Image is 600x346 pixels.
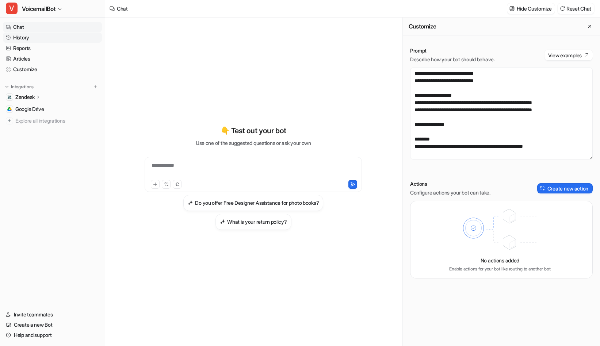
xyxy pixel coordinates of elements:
span: Messages [97,246,122,251]
img: eesel avatar [14,107,23,116]
a: Customize [3,64,102,74]
p: 👇 Test out your bot [221,125,286,136]
button: Messages [73,228,146,257]
a: Invite teammates [3,310,102,320]
p: Integrations [11,84,34,90]
p: Hi there 👋 [15,52,131,64]
span: You’ll get replies here and in your email: ✉️ [PERSON_NAME][EMAIL_ADDRESS][DOMAIN_NAME] Our usual... [31,103,378,109]
span: Google Drive [15,105,44,113]
p: Zendesk [15,93,35,101]
button: Do you offer Free Designer Assistance for photo books?Do you offer Free Designer Assistance for p... [183,195,323,211]
img: What is your return policy? [220,219,225,224]
a: Explore all integrations [3,116,102,126]
div: Send us a message [7,128,139,148]
p: Hide Customize [517,5,552,12]
a: Google DriveGoogle Drive [3,104,102,114]
p: Enable actions for your bot like routing to another bot [449,266,550,272]
p: Configure actions your bot can take. [410,189,490,196]
img: Zendesk [7,95,12,99]
img: customize [509,6,515,11]
div: • 3h ago [46,110,66,118]
img: Profile image for eesel [28,12,43,26]
span: VoicemailBot [22,4,56,14]
h3: Do you offer Free Designer Assistance for photo books? [195,199,319,207]
img: expand menu [4,84,9,89]
h2: Customize [409,23,436,30]
a: History [3,32,102,43]
div: Send us a message [15,134,122,142]
img: Profile image for Katelin [15,12,29,26]
img: create-action-icon.svg [540,186,545,191]
a: Chat [3,22,102,32]
div: Chat [117,5,128,12]
a: Reports [3,43,102,53]
img: Katelin avatar [20,107,28,116]
p: How can we help? [15,64,131,77]
button: Integrations [3,83,36,91]
p: No actions added [481,257,520,264]
button: Close flyout [585,22,594,31]
a: Create a new Bot [3,320,102,330]
img: reset [560,6,565,11]
img: menu_add.svg [93,84,98,89]
div: Recent message [15,92,131,100]
a: Help and support [3,330,102,340]
div: Close [126,12,139,25]
img: Do you offer Free Designer Assistance for photo books? [188,200,193,205]
button: Hide Customize [507,3,555,14]
span: Home [28,246,45,251]
h3: What is your return policy? [227,218,287,226]
img: explore all integrations [6,117,13,124]
p: Actions [410,180,490,188]
span: Explore all integrations [15,115,99,127]
p: Prompt [410,47,495,54]
span: V [6,3,18,14]
p: Use one of the suggested questions or ask your own [196,139,311,147]
button: What is your return policy?What is your return policy? [215,214,291,230]
button: Create new action [537,183,593,193]
button: Reset Chat [558,3,594,14]
div: eesel avatarKatelin avatarYou’ll get replies here and in your email: ✉️ [PERSON_NAME][EMAIL_ADDRE... [8,97,138,124]
p: Describe how your bot should behave. [410,56,495,63]
a: Articles [3,54,102,64]
div: Recent messageeesel avatarKatelin avatarYou’ll get replies here and in your email: ✉️ [PERSON_NAM... [7,86,139,124]
div: eesel [31,110,44,118]
img: Google Drive [7,107,12,111]
button: View examples [544,50,593,60]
